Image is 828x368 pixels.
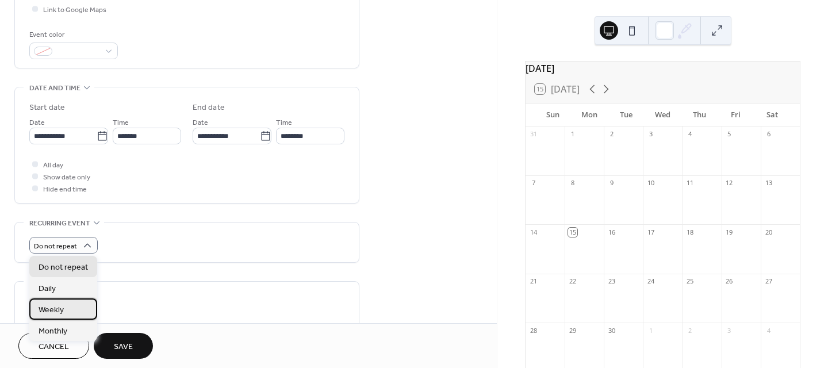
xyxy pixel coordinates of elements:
[34,240,77,253] span: Do not repeat
[568,179,577,187] div: 8
[764,277,773,286] div: 27
[39,262,88,274] span: Do not repeat
[529,277,538,286] div: 21
[39,341,69,353] span: Cancel
[29,82,80,94] span: Date and time
[725,277,734,286] div: 26
[39,304,64,316] span: Weekly
[646,179,655,187] div: 10
[764,326,773,335] div: 4
[529,130,538,139] div: 31
[526,62,800,75] div: [DATE]
[607,228,616,236] div: 16
[29,102,65,114] div: Start date
[43,4,106,16] span: Link to Google Maps
[681,103,718,126] div: Thu
[607,277,616,286] div: 23
[193,102,225,114] div: End date
[608,103,645,126] div: Tue
[686,326,695,335] div: 2
[43,171,90,183] span: Show date only
[686,179,695,187] div: 11
[725,228,734,236] div: 19
[686,130,695,139] div: 4
[725,130,734,139] div: 5
[568,228,577,236] div: 15
[29,217,90,229] span: Recurring event
[754,103,791,126] div: Sat
[646,130,655,139] div: 3
[29,29,116,41] div: Event color
[529,326,538,335] div: 28
[568,277,577,286] div: 22
[607,179,616,187] div: 9
[18,333,89,359] button: Cancel
[572,103,608,126] div: Mon
[686,228,695,236] div: 18
[568,326,577,335] div: 29
[114,341,133,353] span: Save
[535,103,572,126] div: Sun
[43,183,87,195] span: Hide end time
[646,228,655,236] div: 17
[646,277,655,286] div: 24
[764,228,773,236] div: 20
[276,117,292,129] span: Time
[725,326,734,335] div: 3
[725,179,734,187] div: 12
[529,228,538,236] div: 14
[193,117,208,129] span: Date
[39,325,67,338] span: Monthly
[568,130,577,139] div: 1
[764,179,773,187] div: 13
[43,159,63,171] span: All day
[94,333,153,359] button: Save
[39,283,56,295] span: Daily
[764,130,773,139] div: 6
[529,179,538,187] div: 7
[113,117,129,129] span: Time
[607,326,616,335] div: 30
[686,277,695,286] div: 25
[29,117,45,129] span: Date
[646,326,655,335] div: 1
[645,103,681,126] div: Wed
[718,103,754,126] div: Fri
[607,130,616,139] div: 2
